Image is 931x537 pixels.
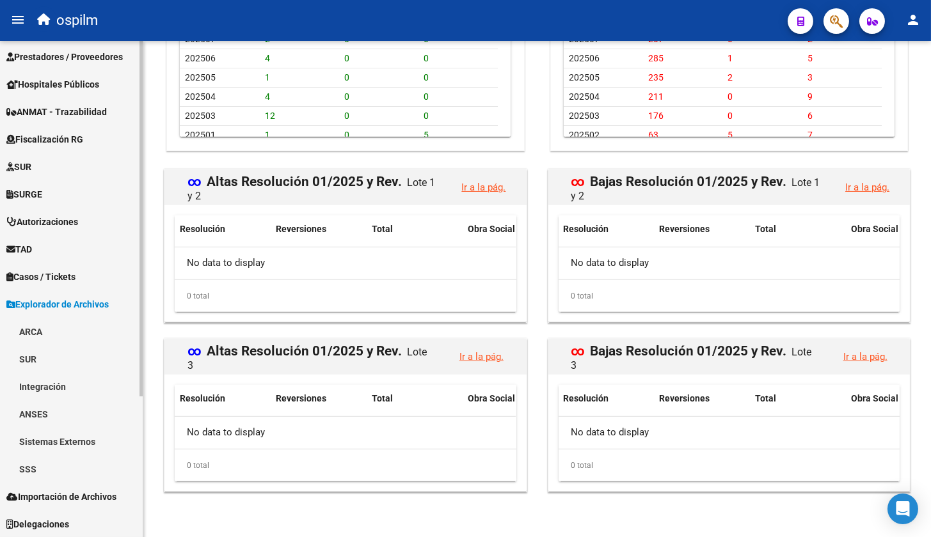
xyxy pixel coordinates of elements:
[459,351,504,362] a: Ir a la pág.
[6,517,69,531] span: Delegaciones
[808,53,813,63] span: 5
[367,385,463,412] datatable-header-cell: Total
[655,215,751,243] datatable-header-cell: Reversiones
[344,91,349,102] span: 0
[451,175,513,199] button: Ir a la pág.
[6,242,32,256] span: TAD
[6,490,116,504] span: Importación de Archivos
[571,343,585,359] span: ∞
[185,91,216,102] span: 202504
[655,385,751,412] datatable-header-cell: Reversiones
[185,130,216,140] span: 202501
[751,215,847,243] datatable-header-cell: Total
[559,247,900,279] div: No data to display
[648,72,664,82] span: 235
[6,297,109,311] span: Explorador de Archivos
[10,12,26,27] mat-icon: menu
[180,224,225,234] span: Resolución
[905,12,921,27] mat-icon: person
[648,53,664,63] span: 285
[461,182,505,193] a: Ir a la pág.
[756,393,777,403] span: Total
[185,53,216,63] span: 202506
[660,224,710,234] span: Reversiones
[185,111,216,121] span: 202503
[6,77,99,91] span: Hospitales Públicos
[180,393,225,403] span: Resolución
[571,334,823,371] mat-card-title: Bajas Resolución 01/2025 y Rev.
[344,111,349,121] span: 0
[6,50,123,64] span: Prestadores / Proveedores
[728,72,733,82] span: 2
[887,494,918,524] div: Open Intercom Messenger
[559,215,655,243] datatable-header-cell: Resolución
[569,130,600,140] span: 202502
[187,343,202,359] span: ∞
[559,280,900,312] div: 0 total
[835,175,897,199] button: Ir a la pág.
[728,111,733,121] span: 0
[468,224,545,234] span: Obra Social Origen
[6,105,107,119] span: ANMAT - Trazabilidad
[728,130,733,140] span: 5
[808,130,813,140] span: 7
[265,53,270,63] span: 4
[648,130,658,140] span: 63
[463,385,559,412] datatable-header-cell: Obra Social Origen
[175,417,516,449] div: No data to display
[175,215,271,243] datatable-header-cell: Resolución
[569,53,600,63] span: 202506
[571,165,825,202] mat-card-title: Bajas Resolución 01/2025 y Rev.
[56,6,98,35] span: ospilm
[808,91,813,102] span: 9
[187,165,441,202] mat-card-title: Altas Resolución 01/2025 y Rev.
[424,72,429,82] span: 0
[569,91,600,102] span: 202504
[564,393,609,403] span: Resolución
[265,130,270,140] span: 1
[424,130,429,140] span: 5
[187,174,202,189] span: ∞
[265,91,270,102] span: 4
[276,393,326,403] span: Reversiones
[187,334,439,371] mat-card-title: Altas Resolución 01/2025 y Rev.
[559,385,655,412] datatable-header-cell: Resolución
[756,224,777,234] span: Total
[833,345,897,368] button: Ir a la pág.
[271,385,367,412] datatable-header-cell: Reversiones
[751,385,847,412] datatable-header-cell: Total
[843,351,887,362] a: Ir a la pág.
[660,393,710,403] span: Reversiones
[449,345,514,368] button: Ir a la pág.
[271,215,367,243] datatable-header-cell: Reversiones
[571,174,585,189] span: ∞
[559,449,900,481] div: 0 total
[808,111,813,121] span: 6
[265,72,270,82] span: 1
[185,72,216,82] span: 202505
[372,393,393,403] span: Total
[463,215,559,243] datatable-header-cell: Obra Social Origen
[276,224,326,234] span: Reversiones
[468,393,545,403] span: Obra Social Origen
[367,215,463,243] datatable-header-cell: Total
[6,270,76,284] span: Casos / Tickets
[808,72,813,82] span: 3
[424,111,429,121] span: 0
[344,72,349,82] span: 0
[424,53,429,63] span: 0
[569,111,600,121] span: 202503
[559,417,900,449] div: No data to display
[424,91,429,102] span: 0
[175,280,516,312] div: 0 total
[6,160,31,174] span: SUR
[175,385,271,412] datatable-header-cell: Resolución
[372,224,393,234] span: Total
[265,111,275,121] span: 12
[728,91,733,102] span: 0
[648,111,664,121] span: 176
[175,449,516,481] div: 0 total
[344,130,349,140] span: 0
[344,53,349,63] span: 0
[728,53,733,63] span: 1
